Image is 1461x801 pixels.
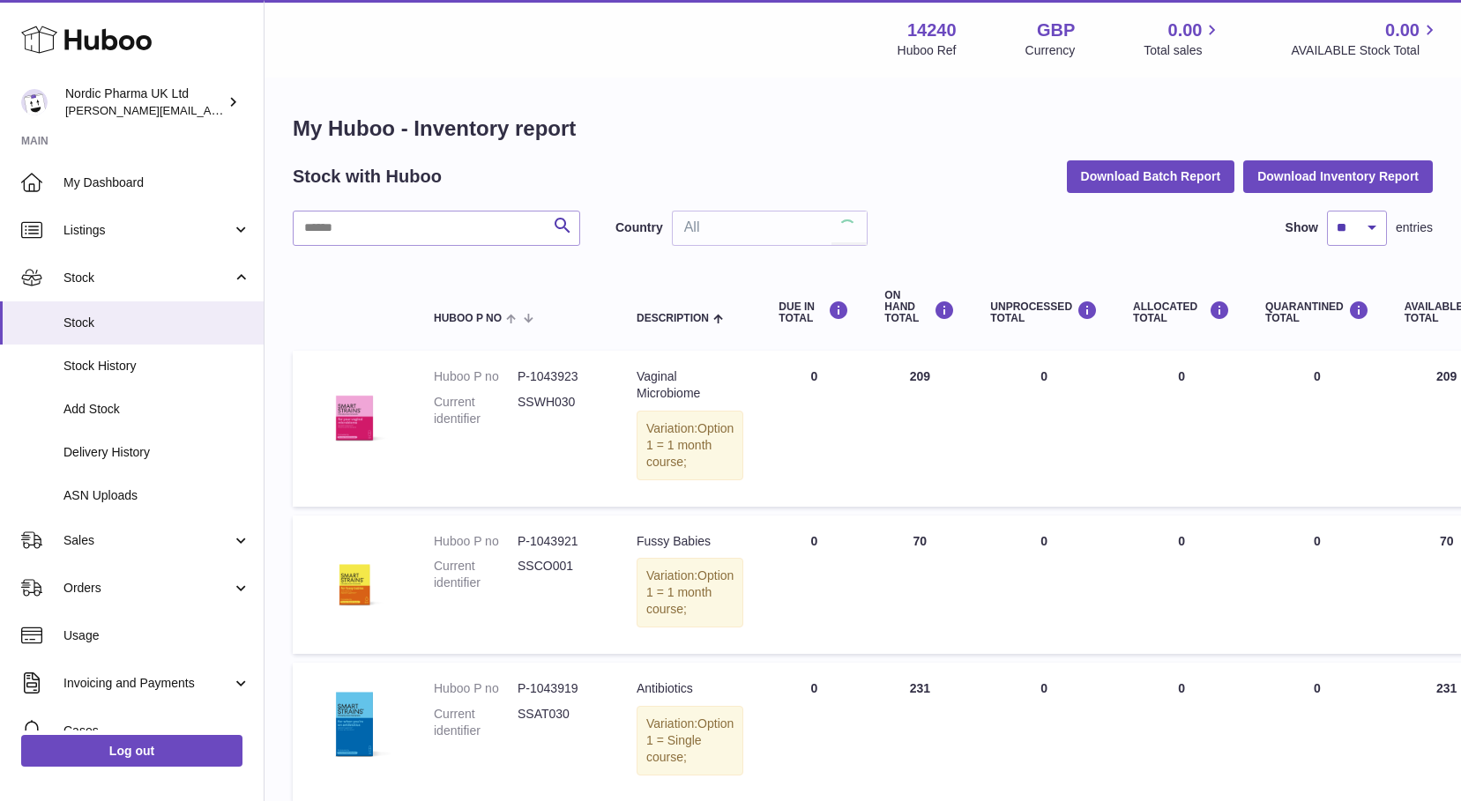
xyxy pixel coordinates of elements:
label: Country [615,219,663,236]
span: 0 [1314,534,1321,548]
div: Nordic Pharma UK Ltd [65,85,224,119]
span: ASN Uploads [63,487,250,504]
span: Sales [63,532,232,549]
dd: P-1043923 [518,368,601,385]
td: 70 [867,515,973,655]
dd: P-1043919 [518,680,601,697]
td: 0 [1115,515,1248,655]
span: Description [637,313,709,324]
span: Orders [63,580,232,597]
span: Listings [63,222,232,239]
span: Option 1 = Single course; [646,716,734,764]
span: entries [1396,219,1433,236]
strong: GBP [1037,19,1075,42]
span: Cases [63,723,250,739]
div: ON HAND Total [884,290,955,325]
img: product image [310,533,399,621]
dt: Huboo P no [434,533,518,550]
div: Vaginal Microbiome [637,368,743,402]
div: Fussy Babies [637,533,743,550]
span: 0.00 [1168,19,1203,42]
span: Option 1 = 1 month course; [646,421,734,469]
strong: 14240 [907,19,957,42]
div: Variation: [637,706,743,775]
dt: Current identifier [434,558,518,591]
img: product image [310,680,399,768]
h1: My Huboo - Inventory report [293,115,1433,143]
div: ALLOCATED Total [1133,300,1230,324]
span: Stock History [63,358,250,375]
span: Invoicing and Payments [63,675,232,692]
span: [PERSON_NAME][EMAIL_ADDRESS][DOMAIN_NAME] [65,103,354,117]
dt: Huboo P no [434,680,518,697]
span: Stock [63,315,250,331]
dt: Huboo P no [434,368,518,385]
div: QUARANTINED Total [1265,300,1369,324]
td: 0 [973,351,1115,506]
dt: Current identifier [434,706,518,739]
h2: Stock with Huboo [293,165,442,189]
td: 0 [761,515,867,655]
span: Add Stock [63,401,250,418]
span: 0 [1314,681,1321,695]
dd: P-1043921 [518,533,601,550]
div: Huboo Ref [898,42,957,59]
div: Variation: [637,558,743,627]
td: 0 [1115,351,1248,506]
dt: Current identifier [434,394,518,427]
span: AVAILABLE Stock Total [1291,42,1440,59]
button: Download Batch Report [1067,160,1235,192]
td: 209 [867,351,973,506]
span: Delivery History [63,444,250,461]
a: 0.00 AVAILABLE Stock Total [1291,19,1440,59]
span: Usage [63,627,250,644]
td: 0 [973,515,1115,655]
img: product image [310,368,399,456]
div: Currency [1025,42,1076,59]
dd: SSAT030 [518,706,601,739]
dd: SSWH030 [518,394,601,427]
span: Total sales [1144,42,1222,59]
span: Stock [63,270,232,286]
span: Option 1 = 1 month course; [646,568,734,616]
dd: SSCO001 [518,558,601,591]
span: 0 [1314,369,1321,383]
span: My Dashboard [63,174,250,191]
a: Log out [21,735,242,767]
label: Show [1286,219,1318,236]
img: joe.plant@parapharmdev.com [21,89,48,115]
div: Variation: [637,411,743,480]
div: DUE IN TOTAL [779,300,849,324]
a: 0.00 Total sales [1144,19,1222,59]
span: 0.00 [1385,19,1420,42]
div: Antibiotics [637,680,743,697]
span: Huboo P no [434,313,502,324]
div: UNPROCESSED Total [990,300,1098,324]
button: Download Inventory Report [1243,160,1433,192]
td: 0 [761,351,867,506]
